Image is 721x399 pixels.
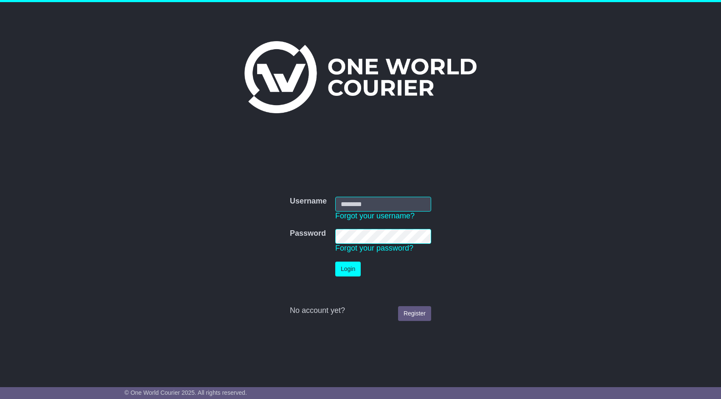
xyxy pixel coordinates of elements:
a: Forgot your password? [335,244,413,252]
label: Username [290,197,327,206]
a: Register [398,306,431,321]
button: Login [335,262,361,276]
a: Forgot your username? [335,212,415,220]
img: One World [244,41,476,113]
span: © One World Courier 2025. All rights reserved. [124,389,247,396]
div: No account yet? [290,306,431,315]
label: Password [290,229,326,238]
